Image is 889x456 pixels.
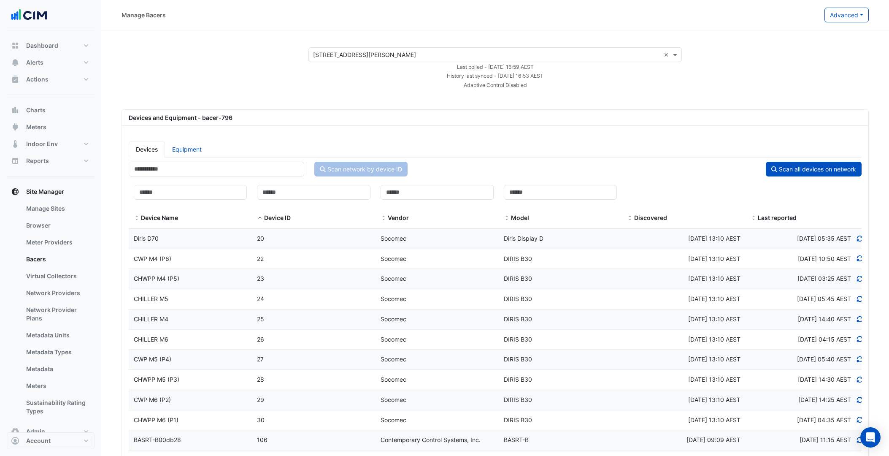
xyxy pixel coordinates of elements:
button: Account [7,432,95,449]
app-icon: Reports [11,157,19,165]
span: Socomec [381,376,406,383]
span: 22 [257,255,264,262]
span: Charts [26,106,46,114]
small: Wed 01-Oct-2025 16:53 AEST [447,73,543,79]
span: Discovered at [797,416,851,423]
span: Socomec [381,416,406,423]
span: Reports [26,157,49,165]
button: Alerts [7,54,95,71]
span: Socomec [381,396,406,403]
app-icon: Alerts [11,58,19,67]
span: 26 [257,336,264,343]
button: Actions [7,71,95,88]
span: Discovered at [797,356,851,363]
span: CWP M4 (P6) [134,255,171,262]
span: Admin [26,427,45,436]
span: Socomec [381,235,406,242]
span: Device ID [257,215,263,222]
div: Devices and Equipment - bacer-796 [124,113,867,122]
a: Equipment [165,141,209,157]
small: Wed 01-Oct-2025 16:59 AEST [457,64,534,70]
button: Indoor Env [7,136,95,152]
span: Vendor [388,214,409,221]
a: Refresh [856,356,864,363]
span: Device Name [141,214,178,221]
span: Wed 13-Aug-2025 13:10 AEST [688,356,740,363]
button: Admin [7,423,95,440]
a: Manage Sites [19,200,95,217]
span: Diris Display D [504,235,543,242]
a: Network Provider Plans [19,301,95,327]
span: Wed 13-Aug-2025 13:10 AEST [688,396,740,403]
span: Discovered at [797,235,851,242]
a: Refresh [856,235,864,242]
span: Socomec [381,295,406,302]
span: Wed 13-Aug-2025 13:10 AEST [688,336,740,343]
span: 25 [257,315,264,323]
span: Actions [26,75,49,84]
span: 20 [257,235,264,242]
a: Refresh [856,275,864,282]
app-icon: Charts [11,106,19,114]
span: Discovered at [798,315,851,323]
app-icon: Admin [11,427,19,436]
span: Device ID [264,214,291,221]
span: 24 [257,295,264,302]
span: Discovered [634,214,667,221]
a: Refresh [856,416,864,423]
div: Site Manager [7,200,95,423]
a: Meters [19,377,95,394]
span: Wed 13-Aug-2025 13:10 AEST [688,315,740,323]
app-icon: Indoor Env [11,140,19,148]
a: Virtual Collectors [19,268,95,285]
span: Discovered at [800,436,851,443]
span: Wed 13-Aug-2025 13:10 AEST [688,275,740,282]
a: Refresh [856,255,864,262]
span: Account [26,437,51,445]
span: Vendor [381,215,386,222]
button: Scan all devices on network [766,162,862,176]
span: CWP M6 (P2) [134,396,171,403]
span: CHWPP M6 (P1) [134,416,178,423]
span: 29 [257,396,264,403]
span: DIRIS B30 [504,255,532,262]
span: 27 [257,356,264,363]
a: Refresh [856,336,864,343]
span: 30 [257,416,265,423]
a: Refresh [856,315,864,323]
span: Dashboard [26,41,58,50]
a: Metadata Units [19,327,95,344]
span: Wed 13-Aug-2025 13:10 AEST [688,295,740,302]
a: Metadata Types [19,344,95,361]
img: Company Logo [10,7,48,24]
span: Site Manager [26,187,64,196]
span: Last reported [758,214,797,221]
span: CHILLER M6 [134,336,168,343]
span: Discovered at [798,376,851,383]
a: Sustainability Rating Types [19,394,95,420]
app-icon: Dashboard [11,41,19,50]
span: Socomec [381,315,406,323]
span: Thu 21-Aug-2025 09:09 AEST [686,436,740,443]
span: BASRT-B00db28 [134,436,181,443]
app-icon: Meters [11,123,19,131]
span: DIRIS B30 [504,396,532,403]
a: Refresh [856,436,864,443]
span: DIRIS B30 [504,336,532,343]
span: CHILLER M4 [134,315,168,323]
span: Meters [26,123,46,131]
a: Devices [129,141,165,157]
span: Device Name [134,215,140,222]
span: CHWPP M4 (P5) [134,275,179,282]
span: 23 [257,275,264,282]
span: DIRIS B30 [504,356,532,363]
span: Clear [664,50,671,59]
span: Discovered at [798,255,851,262]
button: Dashboard [7,37,95,54]
div: Manage Bacers [122,11,166,19]
button: Site Manager [7,183,95,200]
span: Socomec [381,336,406,343]
button: Meters [7,119,95,136]
span: DIRIS B30 [504,315,532,323]
span: Discovered at [797,295,851,302]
